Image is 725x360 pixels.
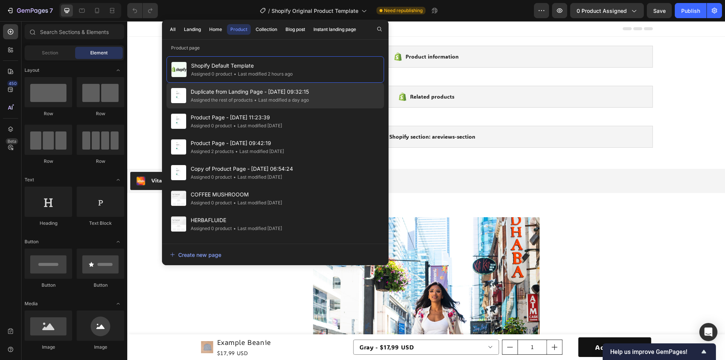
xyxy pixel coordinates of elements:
div: Create new page [170,251,221,259]
div: Last modified 2 hours ago [232,70,293,78]
div: Collection [256,26,277,33]
div: Publish [681,7,700,15]
div: Text Block [77,220,124,227]
button: Collection [252,24,281,35]
span: Copy of Product Page - [DATE] 06:54:24 [191,164,293,173]
span: • [235,148,238,154]
div: Assigned 0 product [191,225,232,232]
img: 26b75d61-258b-461b-8cc3-4bcb67141ce0.png [9,155,18,164]
button: increment [420,319,435,333]
div: Assigned 0 product [191,173,232,181]
span: Shopify section: areviews-section [262,111,348,120]
div: Last modified [DATE] [234,148,284,155]
span: COFFEE MUSHROOOM [191,190,282,199]
button: Instant landing page [310,24,359,35]
span: Product Page - [DATE] 09:42:19 [191,139,284,148]
span: Layout [25,67,39,74]
span: Product information [278,31,332,40]
span: • [233,123,236,128]
span: • [233,200,236,205]
p: Product page [162,44,389,52]
div: Add to cart [468,321,507,332]
input: quantity [390,319,420,333]
div: Home [209,26,222,33]
span: Related products [283,71,327,80]
span: Save [653,8,666,14]
span: • [233,174,236,180]
button: Publish [675,3,706,18]
span: Text [25,176,34,183]
span: Toggle open [112,174,124,186]
div: Last modified [DATE] [232,173,282,181]
span: Shopify Original Product Template [271,7,358,15]
div: Image [25,344,72,351]
div: Last modified [DATE] [232,225,282,232]
button: Product [227,24,251,35]
div: 450 [7,80,18,87]
span: Help us improve GemPages! [610,348,699,355]
button: Home [206,24,225,35]
div: Row [25,158,72,165]
div: Vitals - Go to Wishlist [24,155,80,163]
span: Duplicate from Landing Page - [DATE] 09:32:15 [191,87,309,96]
button: 0 product assigned [570,3,644,18]
div: Assigned the rest of products [191,96,253,104]
div: Landing [184,26,201,33]
div: Open Intercom Messenger [699,323,717,341]
div: Button [25,282,72,289]
span: Shopify Default Template [191,61,293,70]
span: HERBAFLUIDE [191,216,282,225]
div: Assigned 0 product [191,70,232,78]
span: Toggle open [112,298,124,310]
span: Toggle open [112,236,124,248]
span: • [234,71,236,77]
div: Last modified [DATE] [232,122,282,130]
div: Row [25,110,72,117]
span: • [254,97,257,103]
button: Blog post [282,24,309,35]
div: Image [77,344,124,351]
button: Add to cart [451,316,524,336]
button: Vitals - Go to Wishlist [3,151,86,169]
span: Product Page - [DATE] 11:23:39 [191,113,282,122]
div: Row [77,158,124,165]
span: Media [25,300,38,307]
div: Assigned 0 product [191,122,232,130]
button: Landing [180,24,204,35]
button: Show survey - Help us improve GemPages! [610,347,708,356]
div: Beta [6,138,18,144]
span: 0 product assigned [577,7,627,15]
span: • [233,226,236,231]
div: Row [77,110,124,117]
span: Section [42,49,58,56]
button: Save [647,3,672,18]
div: Button [77,282,124,289]
div: Instant landing page [313,26,356,33]
div: Assigned 2 products [191,148,234,155]
div: Last modified a day ago [253,96,309,104]
input: Search Sections & Elements [25,24,124,39]
button: decrement [375,319,390,333]
div: Heading [25,220,72,227]
div: Blog post [285,26,305,33]
iframe: Design area [127,21,725,360]
span: Element [90,49,108,56]
div: Assigned 0 product [191,199,232,207]
span: Toggle open [112,64,124,76]
div: Product [230,26,247,33]
button: 7 [3,3,56,18]
div: All [170,26,176,33]
p: 7 [49,6,53,15]
span: / [268,7,270,15]
span: Button [25,238,39,245]
div: Undo/Redo [127,3,158,18]
button: Create new page [170,247,381,262]
div: Last modified [DATE] [232,199,282,207]
span: Need republishing [384,7,423,14]
button: All [167,24,179,35]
